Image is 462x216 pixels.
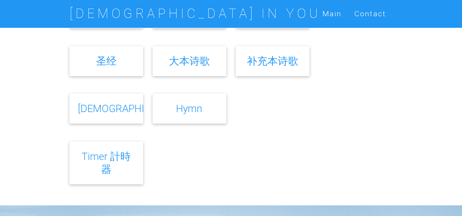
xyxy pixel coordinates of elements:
[426,178,456,210] iframe: Chat
[78,102,184,115] a: [DEMOGRAPHIC_DATA]
[96,55,117,67] a: 圣经
[169,55,210,67] a: 大本诗歌
[176,102,202,115] a: Hymn
[247,55,298,67] a: 补充本诗歌
[81,150,131,175] a: Timer 計時器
